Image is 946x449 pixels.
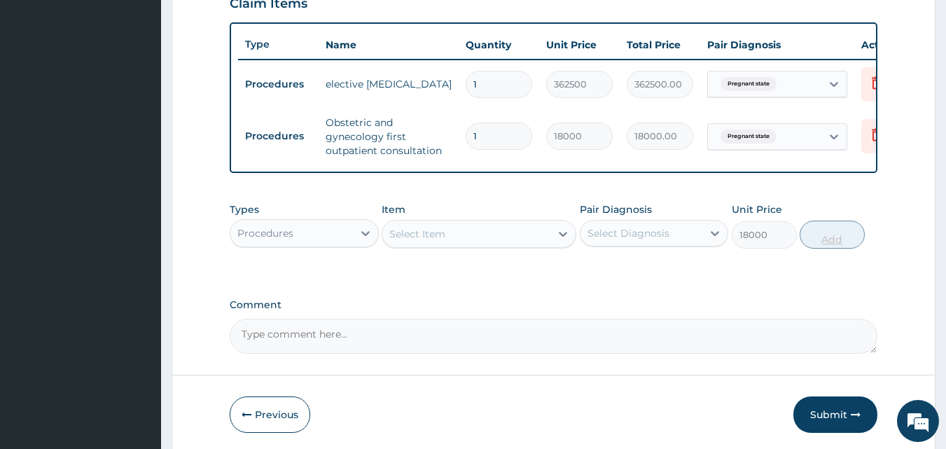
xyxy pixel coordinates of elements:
td: elective [MEDICAL_DATA] [319,70,459,98]
div: Select Diagnosis [587,226,669,240]
td: Procedures [238,71,319,97]
th: Total Price [620,31,700,59]
div: Select Item [389,227,445,241]
td: Obstetric and gynecology first outpatient consultation [319,109,459,165]
div: Procedures [237,226,293,240]
span: We're online! [81,135,193,277]
th: Name [319,31,459,59]
button: Previous [230,396,310,433]
td: Procedures [238,123,319,149]
th: Actions [854,31,924,59]
th: Pair Diagnosis [700,31,854,59]
div: Minimize live chat window [230,7,263,41]
button: Submit [793,396,877,433]
span: Pregnant state [721,130,777,144]
span: Pregnant state [721,77,777,91]
button: Add [800,221,865,249]
div: Chat with us now [73,78,235,97]
label: Item [382,202,405,216]
label: Types [230,204,259,216]
textarea: Type your message and hit 'Enter' [7,300,267,349]
label: Unit Price [732,202,782,216]
img: d_794563401_company_1708531726252_794563401 [26,70,57,105]
th: Unit Price [539,31,620,59]
label: Comment [230,299,878,311]
th: Quantity [459,31,539,59]
label: Pair Diagnosis [580,202,652,216]
th: Type [238,32,319,57]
